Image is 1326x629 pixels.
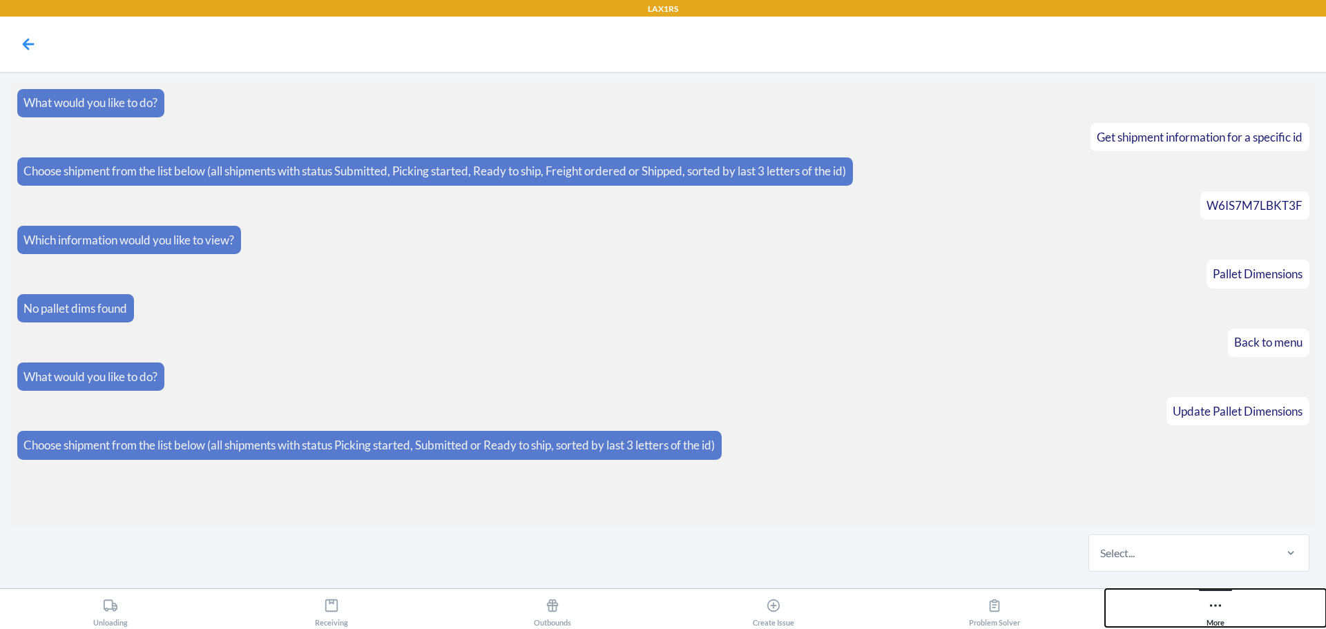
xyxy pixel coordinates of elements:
[1173,404,1303,418] span: Update Pallet Dimensions
[315,592,348,627] div: Receiving
[1213,267,1303,281] span: Pallet Dimensions
[1207,198,1303,213] span: W6IS7M7LBKT3F
[663,589,884,627] button: Create Issue
[648,3,678,15] p: LAX1RS
[442,589,663,627] button: Outbounds
[23,162,846,180] p: Choose shipment from the list below (all shipments with status Submitted, Picking started, Ready ...
[969,592,1020,627] div: Problem Solver
[93,592,128,627] div: Unloading
[23,300,127,318] p: No pallet dims found
[884,589,1105,627] button: Problem Solver
[1234,335,1303,349] span: Back to menu
[23,368,157,386] p: What would you like to do?
[23,436,715,454] p: Choose shipment from the list below (all shipments with status Picking started, Submitted or Read...
[23,231,234,249] p: Which information would you like to view?
[221,589,442,627] button: Receiving
[753,592,794,627] div: Create Issue
[23,94,157,112] p: What would you like to do?
[1097,130,1303,144] span: Get shipment information for a specific id
[1100,545,1135,561] div: Select...
[1207,592,1224,627] div: More
[534,592,571,627] div: Outbounds
[1105,589,1326,627] button: More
